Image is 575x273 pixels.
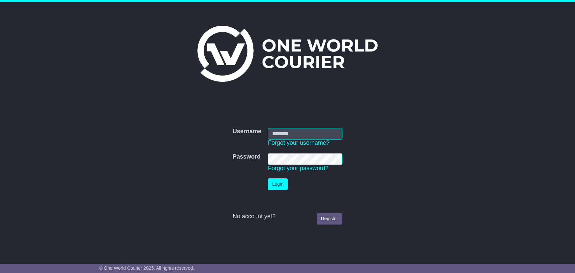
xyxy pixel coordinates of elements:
[268,178,288,190] button: Login
[317,213,342,225] a: Register
[268,139,330,146] a: Forgot your username?
[233,128,261,135] label: Username
[268,165,329,171] a: Forgot your password?
[99,265,194,271] span: © One World Courier 2025. All rights reserved.
[197,26,377,82] img: One World
[233,213,342,220] div: No account yet?
[233,153,261,161] label: Password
